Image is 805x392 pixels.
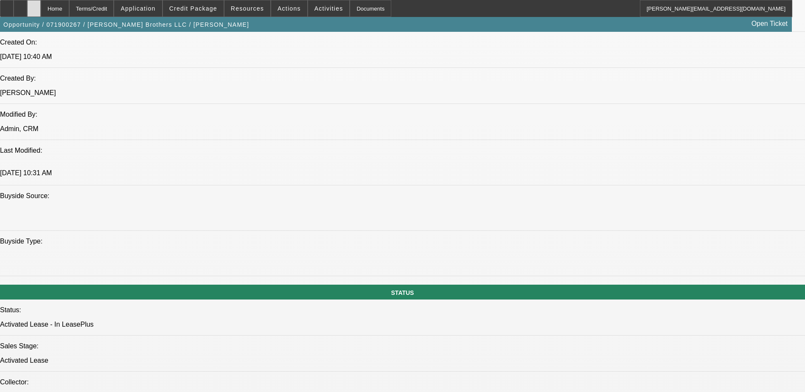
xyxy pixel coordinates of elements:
span: Actions [278,5,301,12]
span: Activities [314,5,343,12]
a: Open Ticket [748,17,791,31]
button: Credit Package [163,0,224,17]
span: STATUS [391,289,414,296]
span: Resources [231,5,264,12]
span: Opportunity / 071900267 / [PERSON_NAME] Brothers LLC / [PERSON_NAME] [3,21,249,28]
span: Credit Package [169,5,217,12]
button: Application [114,0,162,17]
button: Activities [308,0,350,17]
span: Application [121,5,155,12]
button: Resources [224,0,270,17]
button: Actions [271,0,307,17]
